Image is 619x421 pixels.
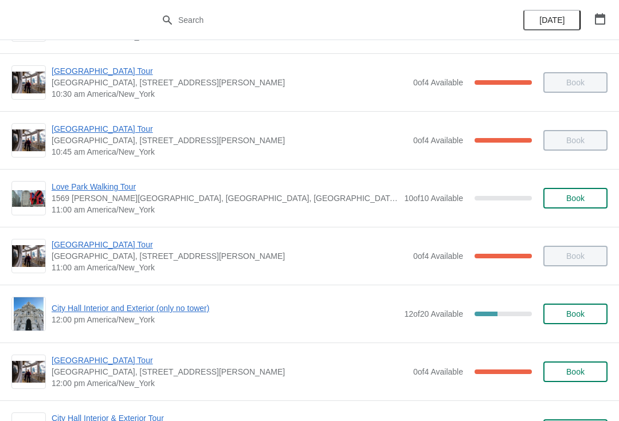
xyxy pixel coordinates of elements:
button: Book [543,361,608,382]
button: [DATE] [523,10,581,30]
span: 0 of 4 Available [413,136,463,145]
span: [GEOGRAPHIC_DATA], [STREET_ADDRESS][PERSON_NAME] [52,250,408,262]
span: 11:00 am America/New_York [52,204,398,215]
span: 11:00 am America/New_York [52,262,408,273]
img: City Hall Tower Tour | City Hall Visitor Center, 1400 John F Kennedy Boulevard Suite 121, Philade... [12,245,45,267]
span: 0 of 4 Available [413,251,463,261]
img: City Hall Tower Tour | City Hall Visitor Center, 1400 John F Kennedy Boulevard Suite 121, Philade... [12,129,45,152]
button: Book [543,304,608,324]
span: [GEOGRAPHIC_DATA], [STREET_ADDRESS][PERSON_NAME] [52,77,408,88]
span: [GEOGRAPHIC_DATA] Tour [52,65,408,77]
img: City Hall Tower Tour | City Hall Visitor Center, 1400 John F Kennedy Boulevard Suite 121, Philade... [12,361,45,383]
span: 10 of 10 Available [404,194,463,203]
button: Book [543,188,608,208]
span: Book [566,309,585,318]
span: 12 of 20 Available [404,309,463,318]
span: 10:30 am America/New_York [52,88,408,100]
img: City Hall Interior and Exterior (only no tower) | | 12:00 pm America/New_York [14,297,44,330]
span: [GEOGRAPHIC_DATA] Tour [52,355,408,366]
span: 0 of 4 Available [413,367,463,376]
span: 1569 [PERSON_NAME][GEOGRAPHIC_DATA], [GEOGRAPHIC_DATA], [GEOGRAPHIC_DATA], [GEOGRAPHIC_DATA] [52,192,398,204]
span: [DATE] [539,15,565,25]
span: Book [566,367,585,376]
span: [GEOGRAPHIC_DATA] Tour [52,239,408,250]
span: [GEOGRAPHIC_DATA], [STREET_ADDRESS][PERSON_NAME] [52,135,408,146]
span: Love Park Walking Tour [52,181,398,192]
img: City Hall Tower Tour | City Hall Visitor Center, 1400 John F Kennedy Boulevard Suite 121, Philade... [12,72,45,94]
img: Love Park Walking Tour | 1569 John F Kennedy Boulevard, Philadelphia, PA, USA | 11:00 am America/... [12,190,45,207]
span: 12:00 pm America/New_York [52,377,408,389]
span: [GEOGRAPHIC_DATA] Tour [52,123,408,135]
span: 10:45 am America/New_York [52,146,408,158]
span: 0 of 4 Available [413,78,463,87]
span: [GEOGRAPHIC_DATA], [STREET_ADDRESS][PERSON_NAME] [52,366,408,377]
input: Search [178,10,464,30]
span: 12:00 pm America/New_York [52,314,398,325]
span: Book [566,194,585,203]
span: City Hall Interior and Exterior (only no tower) [52,302,398,314]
